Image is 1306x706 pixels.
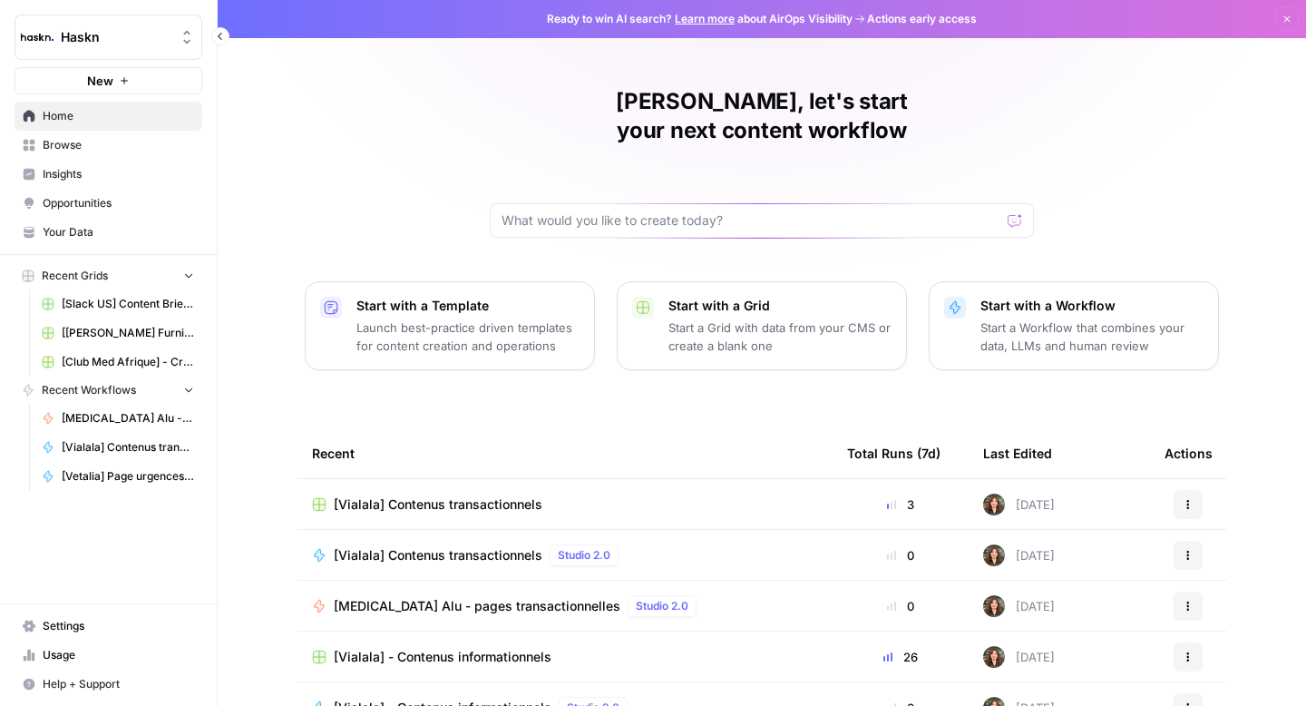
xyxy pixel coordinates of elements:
a: [Vialala] Contenus transactionnels [312,495,818,514]
a: Insights [15,160,202,189]
a: Your Data [15,218,202,247]
div: [DATE] [983,494,1055,515]
div: [DATE] [983,544,1055,566]
div: Last Edited [983,428,1052,478]
a: [Vialala] Contenus transactionnelsStudio 2.0 [312,544,818,566]
a: Browse [15,131,202,160]
span: [MEDICAL_DATA] Alu - pages transactionnelles [62,410,194,427]
span: Insights [43,166,194,182]
p: Start a Grid with data from your CMS or create a blank one [668,319,892,355]
button: Help + Support [15,670,202,699]
div: Actions [1165,428,1213,478]
p: Start with a Template [356,297,580,315]
a: Learn more [675,12,735,25]
span: [Vialala] Contenus transactionnels [334,546,542,564]
span: Recent Workflows [42,382,136,398]
span: Recent Grids [42,268,108,284]
span: New [87,72,113,90]
img: wbc4lf7e8no3nva14b2bd9f41fnh [983,595,1005,617]
div: [DATE] [983,646,1055,668]
img: wbc4lf7e8no3nva14b2bd9f41fnh [983,646,1005,668]
a: Usage [15,641,202,670]
span: [Club Med Afrique] - Création & Optimisation + FAQ [62,354,194,370]
button: Start with a WorkflowStart a Workflow that combines your data, LLMs and human review [929,281,1219,370]
img: wbc4lf7e8no3nva14b2bd9f41fnh [983,494,1005,515]
div: 0 [847,546,954,564]
button: Workspace: Haskn [15,15,202,60]
img: wbc4lf7e8no3nva14b2bd9f41fnh [983,544,1005,566]
a: Settings [15,612,202,641]
a: [Vialala] - Contenus informationnels [312,648,818,666]
p: Start with a Grid [668,297,892,315]
a: [Slack US] Content Brief & Content Generation - Creation [34,289,202,319]
a: [MEDICAL_DATA] Alu - pages transactionnelles [34,404,202,433]
span: Your Data [43,224,194,240]
a: [Club Med Afrique] - Création & Optimisation + FAQ [34,348,202,377]
span: [Vialala] Contenus transactionnels [62,439,194,456]
span: Actions early access [867,11,977,27]
span: Studio 2.0 [636,598,688,614]
div: [DATE] [983,595,1055,617]
span: [Vialala] - Contenus informationnels [334,648,551,666]
button: Recent Grids [15,262,202,289]
span: [MEDICAL_DATA] Alu - pages transactionnelles [334,597,620,615]
h1: [PERSON_NAME], let's start your next content workflow [490,87,1034,145]
span: Browse [43,137,194,153]
span: Help + Support [43,676,194,692]
button: Recent Workflows [15,377,202,404]
span: [[PERSON_NAME] Furniture - US] Pages catégories - 1000 mots [62,325,194,341]
a: [[PERSON_NAME] Furniture - US] Pages catégories - 1000 mots [34,319,202,348]
div: 0 [847,597,954,615]
div: Recent [312,428,818,478]
button: Start with a TemplateLaunch best-practice driven templates for content creation and operations [305,281,595,370]
div: 3 [847,495,954,514]
span: Studio 2.0 [558,547,610,564]
span: [Vetalia] Page urgences vétérinaires + ville [62,468,194,485]
a: [MEDICAL_DATA] Alu - pages transactionnellesStudio 2.0 [312,595,818,617]
button: Start with a GridStart a Grid with data from your CMS or create a blank one [617,281,907,370]
button: New [15,67,202,94]
p: Start a Workflow that combines your data, LLMs and human review [980,319,1204,355]
span: [Slack US] Content Brief & Content Generation - Creation [62,296,194,312]
input: What would you like to create today? [502,211,1000,230]
span: Home [43,108,194,124]
img: Haskn Logo [21,21,54,54]
div: 26 [847,648,954,666]
span: Usage [43,647,194,663]
span: [Vialala] Contenus transactionnels [334,495,542,514]
span: Ready to win AI search? about AirOps Visibility [547,11,853,27]
a: Home [15,102,202,131]
span: Haskn [61,28,171,46]
p: Start with a Workflow [980,297,1204,315]
div: Total Runs (7d) [847,428,941,478]
a: [Vialala] Contenus transactionnels [34,433,202,462]
p: Launch best-practice driven templates for content creation and operations [356,319,580,355]
a: Opportunities [15,189,202,218]
span: Settings [43,618,194,634]
a: [Vetalia] Page urgences vétérinaires + ville [34,462,202,491]
span: Opportunities [43,195,194,211]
